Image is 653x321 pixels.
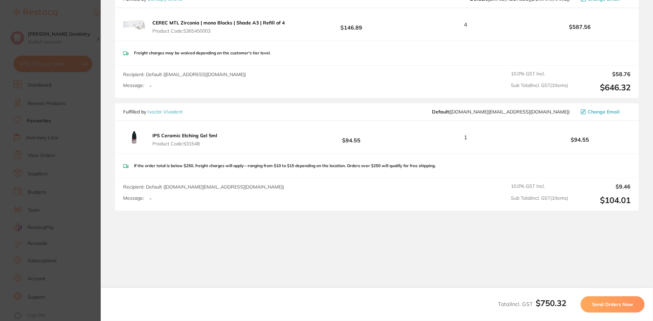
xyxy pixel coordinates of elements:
span: Sub Total Incl. GST ( 1 Items) [511,83,568,92]
span: 10.0 % GST Incl. [511,183,568,190]
output: $9.46 [573,183,631,190]
span: 4 [464,21,467,28]
span: orders.au@ivoclarvivadent.com [432,109,570,114]
p: Fulfilled by [123,109,183,114]
span: Recipient: Default ( [EMAIL_ADDRESS][DOMAIN_NAME] ) [123,71,246,77]
b: $146.89 [301,18,402,31]
output: $58.76 [573,71,631,77]
b: IPS Ceramic Etching Gel 5ml [152,132,217,139]
label: Message: [123,195,144,201]
b: $750.32 [536,298,566,308]
b: CEREC MTL Zirconia | mono Blocks | Shade A3 | Refill of 4 [152,20,285,26]
p: Freight charges may be waived depending on the customer's tier level. [134,51,271,55]
output: $104.01 [573,195,631,205]
span: Total Incl. GST [498,301,566,307]
button: CEREC MTL Zirconia | mono Blocks | Shade A3 | Refill of 4 Product Code:5365450003 [150,20,287,34]
span: Change Email [588,109,620,114]
b: $94.55 [529,137,631,143]
img: cGx4a2xleg [123,126,145,148]
a: Ivoclar Vivadent [148,109,183,115]
p: - [149,195,152,201]
b: $94.55 [301,131,402,144]
p: - [149,83,152,89]
output: $646.32 [573,83,631,92]
button: Change Email [579,109,631,115]
span: Recipient: Default ( [DOMAIN_NAME][EMAIL_ADDRESS][DOMAIN_NAME] ) [123,184,284,190]
span: Product Code: 531548 [152,141,217,146]
span: Product Code: 5365450003 [152,28,285,34]
b: $587.56 [529,24,631,30]
span: 1 [464,134,467,140]
span: 10.0 % GST Incl. [511,71,568,77]
img: M2NvOGhtbA [123,14,145,35]
b: Default [432,109,449,115]
span: Send Orders Now [592,301,633,307]
span: Sub Total Incl. GST ( 1 Items) [511,195,568,205]
label: Message: [123,83,144,88]
button: Send Orders Now [581,296,644,313]
button: IPS Ceramic Etching Gel 5ml Product Code:531548 [150,132,219,147]
p: If the order total is below $250, freight charges will apply—ranging from $10 to $15 depending on... [134,163,436,168]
